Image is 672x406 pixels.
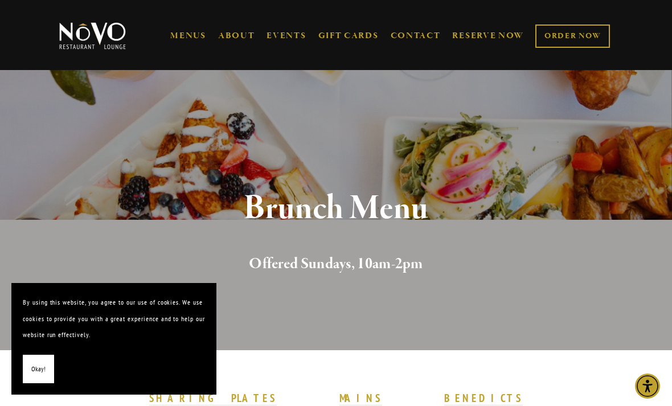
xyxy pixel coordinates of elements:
a: BENEDICTS [444,391,523,406]
span: Okay! [31,361,46,378]
div: Accessibility Menu [635,374,660,399]
a: ORDER NOW [535,24,610,48]
strong: BENEDICTS [444,391,523,405]
a: ABOUT [218,30,255,42]
h1: Brunch Menu [74,190,599,227]
a: CONTACT [391,25,441,47]
section: Cookie banner [11,283,216,395]
a: MAINS [339,391,382,406]
strong: MAINS [339,391,382,405]
a: MENUS [170,30,206,42]
a: SHARING PLATES [149,391,277,406]
h2: Offered Sundays, 10am-2pm [74,252,599,276]
a: EVENTS [267,30,306,42]
strong: SHARING PLATES [149,391,277,405]
img: Novo Restaurant &amp; Lounge [57,22,128,50]
p: By using this website, you agree to our use of cookies. We use cookies to provide you with a grea... [23,294,205,343]
a: RESERVE NOW [452,25,524,47]
button: Okay! [23,355,54,384]
a: GIFT CARDS [318,25,379,47]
